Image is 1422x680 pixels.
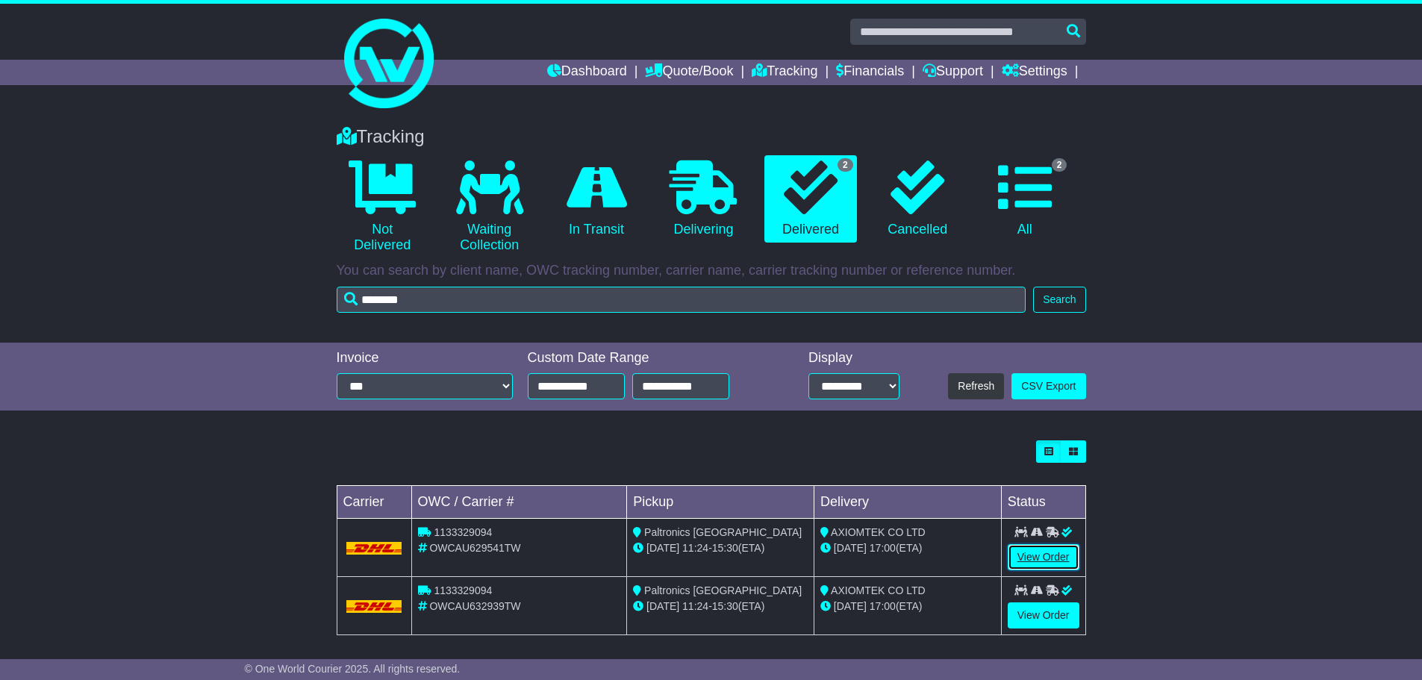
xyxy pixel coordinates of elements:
[646,542,679,554] span: [DATE]
[870,600,896,612] span: 17:00
[1008,544,1079,570] a: View Order
[645,60,733,85] a: Quote/Book
[528,350,767,366] div: Custom Date Range
[434,584,492,596] span: 1133329094
[764,155,856,243] a: 2 Delivered
[646,600,679,612] span: [DATE]
[923,60,983,85] a: Support
[429,600,520,612] span: OWCAU632939TW
[429,542,520,554] span: OWCAU629541TW
[337,350,513,366] div: Invoice
[834,600,867,612] span: [DATE]
[836,60,904,85] a: Financials
[633,540,808,556] div: - (ETA)
[644,526,802,538] span: Paltronics [GEOGRAPHIC_DATA]
[834,542,867,554] span: [DATE]
[1001,486,1085,519] td: Status
[550,155,642,243] a: In Transit
[682,542,708,554] span: 11:24
[1002,60,1067,85] a: Settings
[644,584,802,596] span: Paltronics [GEOGRAPHIC_DATA]
[712,600,738,612] span: 15:30
[979,155,1070,243] a: 2 All
[329,126,1094,148] div: Tracking
[814,486,1001,519] td: Delivery
[831,584,926,596] span: AXIOMTEK CO LTD
[948,373,1004,399] button: Refresh
[658,155,749,243] a: Delivering
[872,155,964,243] a: Cancelled
[633,599,808,614] div: - (ETA)
[245,663,461,675] span: © One World Courier 2025. All rights reserved.
[443,155,535,259] a: Waiting Collection
[682,600,708,612] span: 11:24
[337,486,411,519] td: Carrier
[838,158,853,172] span: 2
[1033,287,1085,313] button: Search
[1052,158,1067,172] span: 2
[337,155,428,259] a: Not Delivered
[547,60,627,85] a: Dashboard
[831,526,926,538] span: AXIOMTEK CO LTD
[346,542,402,554] img: DHL.png
[1011,373,1085,399] a: CSV Export
[1008,602,1079,628] a: View Order
[346,600,402,612] img: DHL.png
[434,526,492,538] span: 1133329094
[808,350,899,366] div: Display
[627,486,814,519] td: Pickup
[820,599,995,614] div: (ETA)
[820,540,995,556] div: (ETA)
[752,60,817,85] a: Tracking
[411,486,627,519] td: OWC / Carrier #
[870,542,896,554] span: 17:00
[337,263,1086,279] p: You can search by client name, OWC tracking number, carrier name, carrier tracking number or refe...
[712,542,738,554] span: 15:30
